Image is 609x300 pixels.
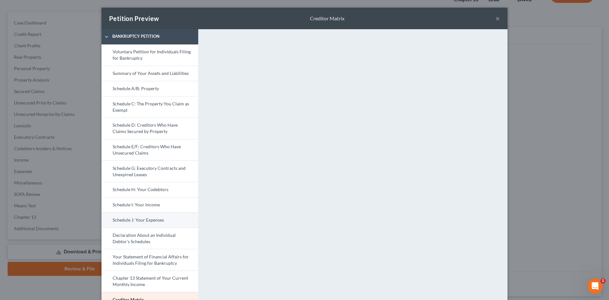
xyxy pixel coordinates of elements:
[600,278,606,283] span: 1
[101,270,198,292] a: Chapter 13 Statement of Your Current Monthly Income
[101,197,198,212] a: Schedule I: Your Income
[587,278,603,294] iframe: Intercom live chat
[109,33,199,40] span: Bankruptcy Petition
[101,182,198,197] a: Schedule H: Your Codebtors
[101,96,198,118] a: Schedule C: The Property You Claim as Exempt
[220,44,492,298] iframe: <object ng-attr-data='[URL][DOMAIN_NAME]' type='application/pdf' width='100%' height='800px'></ob...
[495,15,500,22] button: ×
[109,14,159,23] div: Petition Preview
[101,212,198,228] a: Schedule J: Your Expenses
[101,117,198,139] a: Schedule D: Creditors Who Have Claims Secured by Property
[101,81,198,96] a: Schedule A/B: Property
[101,44,198,66] a: Voluntary Petition for Individuals Filing for Bankruptcy
[101,139,198,161] a: Schedule E/F: Creditors Who Have Unsecured Claims
[101,29,198,44] a: Bankruptcy Petition
[101,160,198,182] a: Schedule G: Executory Contracts and Unexpired Leases
[101,66,198,81] a: Summary of Your Assets and Liabilities
[101,249,198,270] a: Your Statement of Financial Affairs for Individuals Filing for Bankruptcy
[101,228,198,249] a: Declaration About an Individual Debtor's Schedules
[310,15,344,22] div: Creditor Matrix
